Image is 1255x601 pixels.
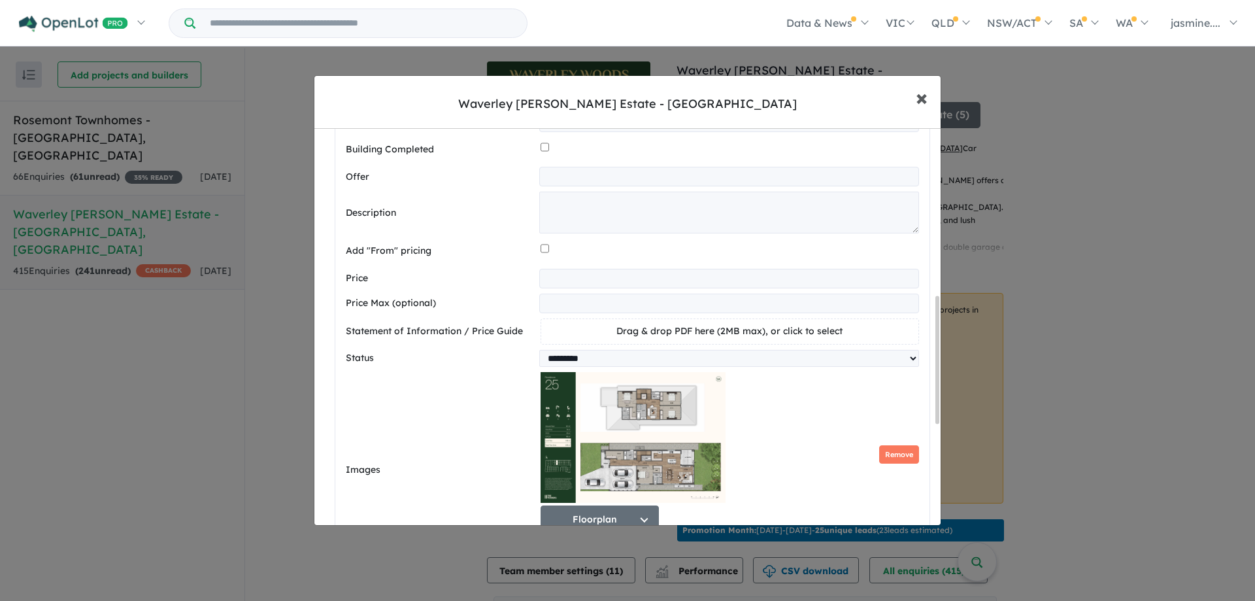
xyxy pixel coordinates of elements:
[346,142,535,158] label: Building Completed
[346,271,534,286] label: Price
[616,325,843,337] span: Drag & drop PDF here (2MB max), or click to select
[916,83,928,111] span: ×
[346,205,534,221] label: Description
[1171,16,1220,29] span: jasmine....
[198,9,524,37] input: Try estate name, suburb, builder or developer
[19,16,128,32] img: Openlot PRO Logo White
[346,462,535,478] label: Images
[458,95,797,112] div: Waverley [PERSON_NAME] Estate - [GEOGRAPHIC_DATA]
[541,506,659,532] button: Floorplan
[346,243,535,259] label: Add "From" pricing
[346,351,534,366] label: Status
[879,445,919,464] button: Remove
[541,372,726,503] img: Waverley Woods Estate - Mulgrave - Lot 25 Floorplan
[346,324,535,339] label: Statement of Information / Price Guide
[346,296,534,311] label: Price Max (optional)
[346,169,534,185] label: Offer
